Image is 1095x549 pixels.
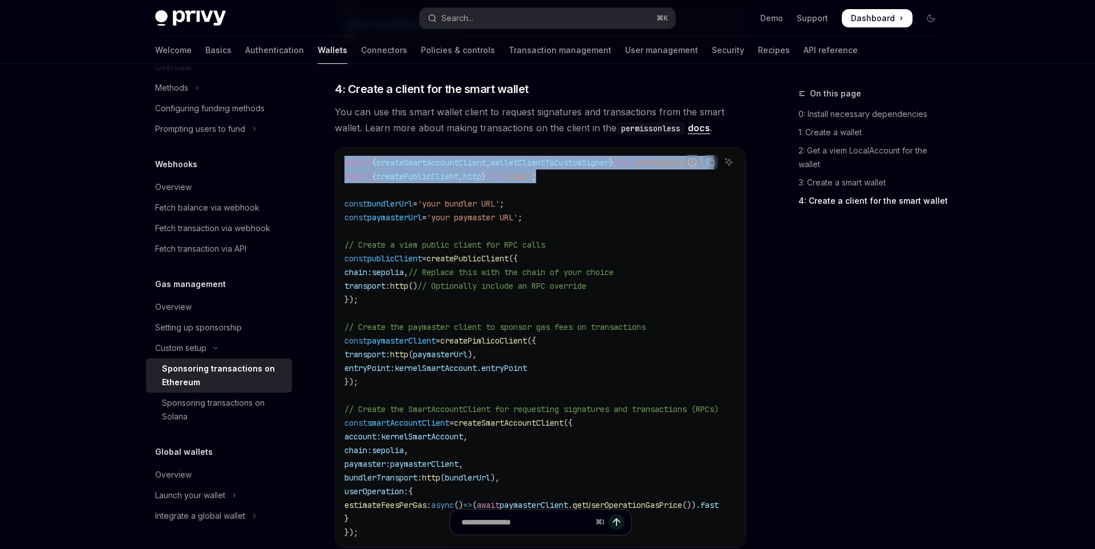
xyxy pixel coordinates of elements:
span: kernelSmartAccount [381,431,463,442]
a: Policies & controls [421,37,495,64]
span: const [344,199,367,209]
span: paymasterClient [367,336,436,346]
div: Custom setup [155,341,206,355]
span: const [344,212,367,223]
span: { [408,486,413,496]
a: Demo [760,13,783,24]
div: Setting up sponsorship [155,321,242,334]
span: getUserOperationGasPrice [573,500,682,510]
span: , [404,267,408,277]
span: { [372,158,376,168]
span: ( [408,349,413,360]
span: userOperation: [344,486,408,496]
span: , [459,171,463,181]
span: Dashboard [851,13,895,24]
span: createSmartAccountClient [376,158,486,168]
button: Toggle Methods section [146,78,292,98]
span: transport: [344,349,390,360]
span: 'viem' [504,171,532,181]
span: = [449,418,454,428]
span: You can use this smart wallet client to request signatures and transactions from the smart wallet... [335,104,746,136]
div: Fetch balance via webhook [155,201,259,215]
span: , [486,158,490,168]
span: const [344,253,367,264]
span: paymasterClient [390,459,459,469]
span: from [486,171,504,181]
span: 4: Create a client for the smart wallet [335,81,529,97]
button: Ask AI [721,155,736,169]
span: ({ [527,336,536,346]
a: Setting up sponsorship [146,317,292,338]
button: Toggle Custom setup section [146,338,292,358]
span: chain: [344,267,372,277]
span: . [568,500,573,510]
span: fast [700,500,719,510]
a: Support [797,13,828,24]
span: transport: [344,281,390,291]
span: account: [344,431,381,442]
span: paymasterClient [500,500,568,510]
span: ⌘ K [656,14,668,23]
a: docs [688,122,710,134]
span: bundlerUrl [445,473,490,483]
span: // Create a viem public client for RPC calls [344,240,545,250]
span: // Optionally include an RPC override [417,281,586,291]
span: 'your paymaster URL' [427,212,518,223]
span: ({ [563,418,573,428]
span: createSmartAccountClient [454,418,563,428]
a: 1: Create a wallet [798,123,949,142]
img: dark logo [155,10,226,26]
span: ( [472,500,477,510]
button: Send message [609,514,624,530]
div: Search... [441,11,473,25]
button: Report incorrect code [685,155,700,169]
a: Overview [146,297,292,317]
span: createPublicClient [376,171,459,181]
input: Ask a question... [461,510,591,535]
span: // Replace this with the chain of your choice [408,267,614,277]
span: entryPoint: [344,363,395,373]
span: createPimlicoClient [440,336,527,346]
span: paymasterUrl [413,349,468,360]
div: Configuring funding methods [155,102,265,115]
span: createPublicClient [427,253,509,264]
span: http [463,171,481,181]
span: paymaster: [344,459,390,469]
div: Sponsoring transactions on Ethereum [162,362,285,389]
a: 3: Create a smart wallet [798,173,949,192]
span: http [390,349,408,360]
span: ({ [509,253,518,264]
span: } [481,171,486,181]
div: Overview [155,468,192,482]
span: const [344,418,367,428]
span: from [614,158,632,168]
a: Basics [205,37,232,64]
span: = [422,212,427,223]
span: { [372,171,376,181]
button: Toggle Launch your wallet section [146,485,292,506]
a: Connectors [361,37,407,64]
a: Transaction management [509,37,611,64]
span: bundlerTransport: [344,473,422,483]
a: Overview [146,465,292,485]
span: publicClient [367,253,422,264]
span: estimateFeesPerGas [344,500,427,510]
div: Overview [155,300,192,314]
span: }); [344,294,358,305]
h5: Gas management [155,277,226,291]
a: User management [625,37,698,64]
span: , [463,431,468,442]
code: permissonless [617,122,685,135]
a: Dashboard [842,9,912,27]
button: Toggle dark mode [922,9,940,27]
span: On this page [810,87,861,100]
span: // Create the SmartAccountClient for requesting signatures and transactions (RPCs) [344,404,719,414]
div: Integrate a global wallet [155,509,245,523]
span: sepolia [372,267,404,277]
div: Fetch transaction via webhook [155,221,270,235]
span: ), [468,349,477,360]
span: async [431,500,454,510]
span: ; [500,199,504,209]
span: http [390,281,408,291]
span: ; [532,171,536,181]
